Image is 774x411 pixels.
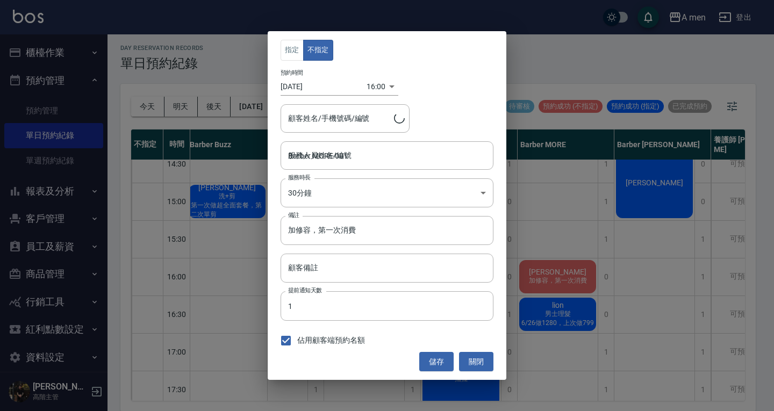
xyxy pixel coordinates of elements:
label: 提前通知天數 [288,286,322,294]
span: 佔用顧客端預約名額 [297,335,365,346]
label: 服務時長 [288,174,311,182]
div: 16:00 [367,78,385,96]
button: 指定 [281,40,304,61]
div: 30分鐘 [281,178,493,207]
input: Choose date, selected date is 2025-09-08 [281,78,367,96]
label: 備註 [288,211,299,219]
button: 不指定 [303,40,333,61]
button: 儲存 [419,352,454,372]
label: 預約時間 [281,68,303,76]
button: 關閉 [459,352,493,372]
